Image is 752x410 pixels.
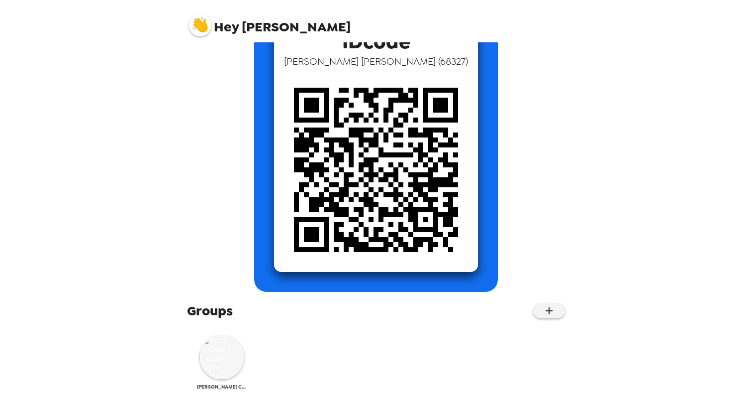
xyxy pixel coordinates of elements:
[284,55,468,68] span: [PERSON_NAME] [PERSON_NAME] ( 68327 )
[214,18,239,36] span: Hey
[199,335,244,380] img: Smith College - Lazarus Career Center
[274,68,478,272] img: qr code
[189,9,351,34] span: [PERSON_NAME]
[189,14,211,36] img: profile pic
[197,384,247,390] span: [PERSON_NAME] College - [GEOGRAPHIC_DATA]
[187,302,233,320] span: Groups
